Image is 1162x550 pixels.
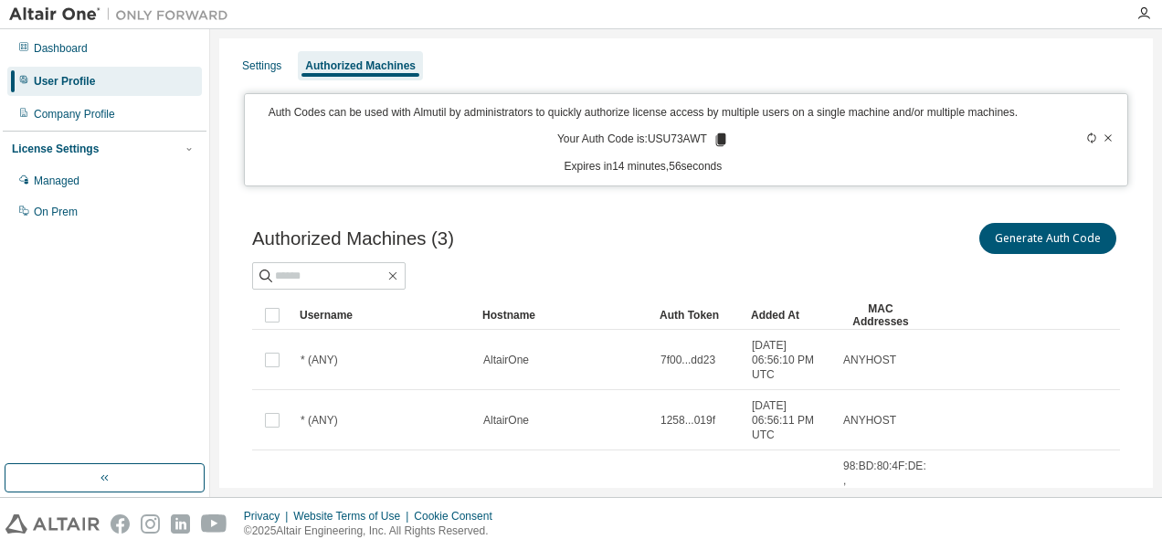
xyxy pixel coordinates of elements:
[244,509,293,524] div: Privacy
[301,353,338,367] span: * (ANY)
[660,413,715,428] span: 1258...019f
[34,107,115,122] div: Company Profile
[293,509,414,524] div: Website Terms of Use
[34,74,95,89] div: User Profile
[660,353,715,367] span: 7f00...dd23
[557,132,729,148] p: Your Auth Code is: USU73AWT
[5,514,100,534] img: altair_logo.svg
[252,228,454,249] span: Authorized Machines (3)
[305,58,416,73] div: Authorized Machines
[660,301,736,330] div: Auth Token
[34,174,79,188] div: Managed
[301,413,338,428] span: * (ANY)
[979,223,1116,254] button: Generate Auth Code
[483,413,529,428] span: AltairOne
[9,5,238,24] img: Altair One
[201,514,227,534] img: youtube.svg
[256,105,1030,121] p: Auth Codes can be used with Almutil by administrators to quickly authorize license access by mult...
[34,205,78,219] div: On Prem
[843,353,896,367] span: ANYHOST
[171,514,190,534] img: linkedin.svg
[842,301,919,330] div: MAC Addresses
[843,413,896,428] span: ANYHOST
[300,301,468,330] div: Username
[752,338,827,382] span: [DATE] 06:56:10 PM UTC
[12,142,99,156] div: License Settings
[244,524,503,539] p: © 2025 Altair Engineering, Inc. All Rights Reserved.
[482,301,645,330] div: Hostname
[256,159,1030,175] p: Expires in 14 minutes, 56 seconds
[483,353,529,367] span: AltairOne
[414,509,502,524] div: Cookie Consent
[242,58,281,73] div: Settings
[111,514,130,534] img: facebook.svg
[141,514,160,534] img: instagram.svg
[34,41,88,56] div: Dashboard
[751,301,828,330] div: Added At
[752,398,827,442] span: [DATE] 06:56:11 PM UTC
